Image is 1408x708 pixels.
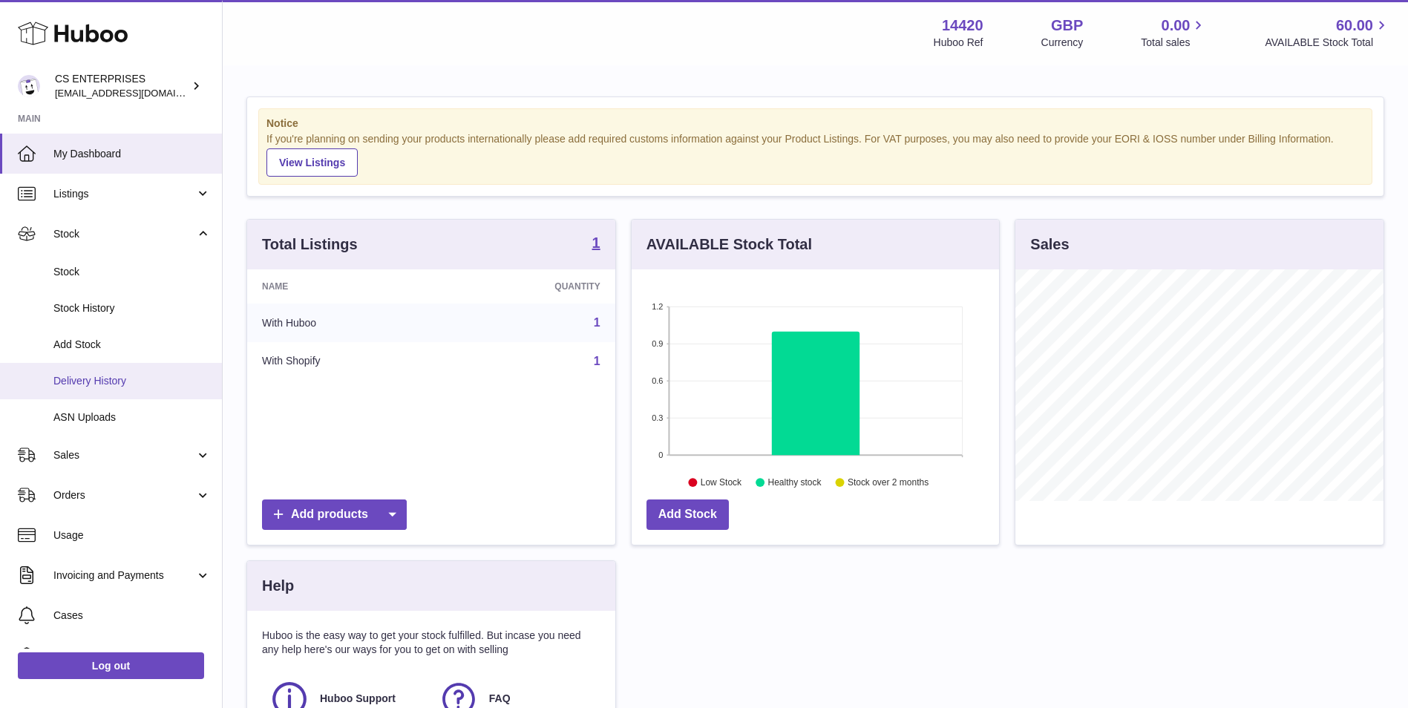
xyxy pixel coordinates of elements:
[53,410,211,425] span: ASN Uploads
[53,187,195,201] span: Listings
[594,316,600,329] a: 1
[266,117,1364,131] strong: Notice
[767,477,822,488] text: Healthy stock
[262,235,358,255] h3: Total Listings
[53,147,211,161] span: My Dashboard
[646,235,812,255] h3: AVAILABLE Stock Total
[247,342,445,381] td: With Shopify
[652,339,663,348] text: 0.9
[1051,16,1083,36] strong: GBP
[942,16,983,36] strong: 14420
[652,302,663,311] text: 1.2
[55,87,218,99] span: [EMAIL_ADDRESS][DOMAIN_NAME]
[266,132,1364,177] div: If you're planning on sending your products internationally please add required customs informati...
[592,235,600,250] strong: 1
[1141,36,1207,50] span: Total sales
[53,301,211,315] span: Stock History
[18,75,40,97] img: internalAdmin-14420@internal.huboo.com
[652,413,663,422] text: 0.3
[1265,16,1390,50] a: 60.00 AVAILABLE Stock Total
[53,227,195,241] span: Stock
[18,652,204,679] a: Log out
[53,374,211,388] span: Delivery History
[262,499,407,530] a: Add products
[489,692,511,706] span: FAQ
[1162,16,1191,36] span: 0.00
[652,376,663,385] text: 0.6
[55,72,189,100] div: CS ENTERPRISES
[247,269,445,304] th: Name
[53,448,195,462] span: Sales
[320,692,396,706] span: Huboo Support
[1141,16,1207,50] a: 0.00 Total sales
[262,629,600,657] p: Huboo is the easy way to get your stock fulfilled. But incase you need any help here's our ways f...
[1265,36,1390,50] span: AVAILABLE Stock Total
[53,265,211,279] span: Stock
[266,148,358,177] a: View Listings
[262,576,294,596] h3: Help
[53,609,211,623] span: Cases
[247,304,445,342] td: With Huboo
[701,477,742,488] text: Low Stock
[53,338,211,352] span: Add Stock
[53,568,195,583] span: Invoicing and Payments
[1041,36,1084,50] div: Currency
[1030,235,1069,255] h3: Sales
[658,450,663,459] text: 0
[934,36,983,50] div: Huboo Ref
[646,499,729,530] a: Add Stock
[594,355,600,367] a: 1
[848,477,929,488] text: Stock over 2 months
[53,528,211,543] span: Usage
[445,269,615,304] th: Quantity
[1336,16,1373,36] span: 60.00
[53,488,195,502] span: Orders
[592,235,600,253] a: 1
